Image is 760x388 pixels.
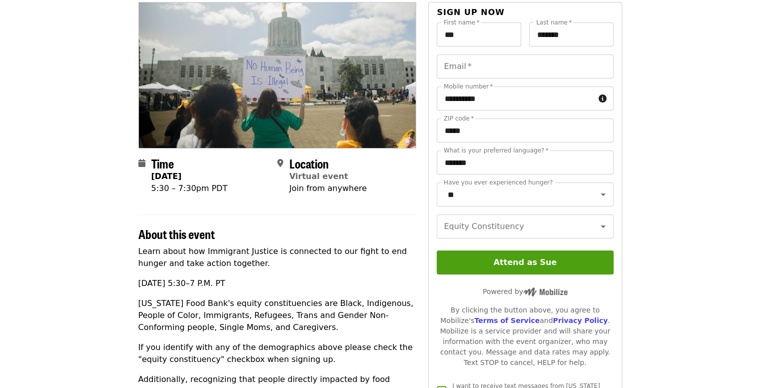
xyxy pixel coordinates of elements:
[139,2,416,147] img: Ending Hunger Power Night: Immigrant Justice organized by Oregon Food Bank
[289,154,329,172] span: Location
[483,287,568,295] span: Powered by
[138,158,145,168] i: calendar icon
[151,182,228,194] div: 5:30 – 7:30pm PDT
[444,115,474,121] label: ZIP code
[474,316,540,324] a: Terms of Service
[599,94,607,103] i: circle-info icon
[138,245,417,269] p: Learn about how Immigrant Justice is connected to our fight to end hunger and take action together.
[596,219,610,233] button: Open
[277,158,283,168] i: map-marker-alt icon
[289,183,367,193] span: Join from anywhere
[138,297,417,333] p: [US_STATE] Food Bank's equity constituencies are Black, Indigenous, People of Color, Immigrants, ...
[437,250,613,274] button: Attend as Sue
[138,341,417,365] p: If you identify with any of the demographics above please check the "equity constituency" checkbo...
[138,225,215,242] span: About this event
[553,316,608,324] a: Privacy Policy
[444,179,553,185] label: Have you ever experienced hunger?
[437,305,613,368] div: By clicking the button above, you agree to Mobilize's and . Mobilize is a service provider and wi...
[596,187,610,201] button: Open
[437,22,521,46] input: First name
[151,171,182,181] strong: [DATE]
[529,22,614,46] input: Last name
[437,118,613,142] input: ZIP code
[437,150,613,174] input: What is your preferred language?
[289,171,348,181] a: Virtual event
[523,287,568,296] img: Powered by Mobilize
[444,19,480,25] label: First name
[536,19,572,25] label: Last name
[444,83,493,89] label: Mobile number
[151,154,174,172] span: Time
[437,7,505,17] span: Sign up now
[437,86,594,110] input: Mobile number
[444,147,549,153] label: What is your preferred language?
[437,54,613,78] input: Email
[138,277,417,289] p: [DATE] 5:30–7 P.M. PT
